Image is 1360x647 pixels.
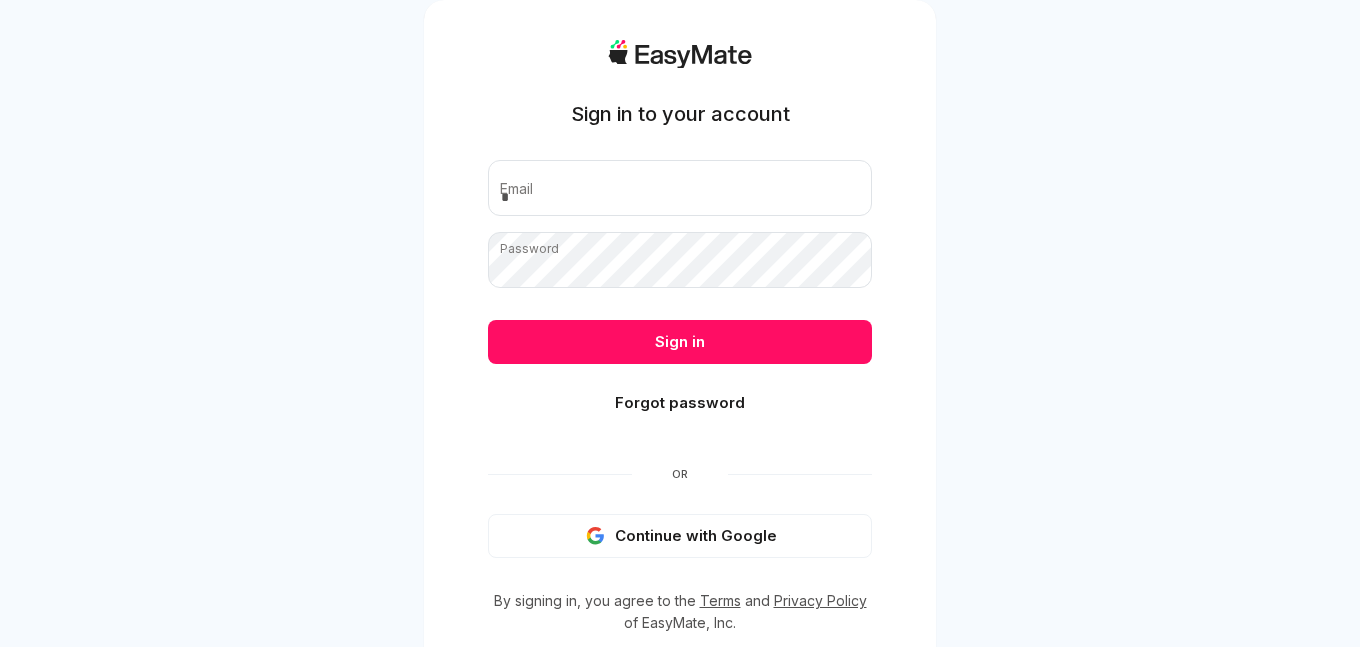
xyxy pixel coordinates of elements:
[488,514,872,558] button: Continue with Google
[488,590,872,634] p: By signing in, you agree to the and of EasyMate, Inc.
[700,592,741,609] a: Terms
[632,466,728,482] span: Or
[571,100,790,128] h1: Sign in to your account
[774,592,867,609] a: Privacy Policy
[488,320,872,364] button: Sign in
[488,381,872,425] button: Forgot password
